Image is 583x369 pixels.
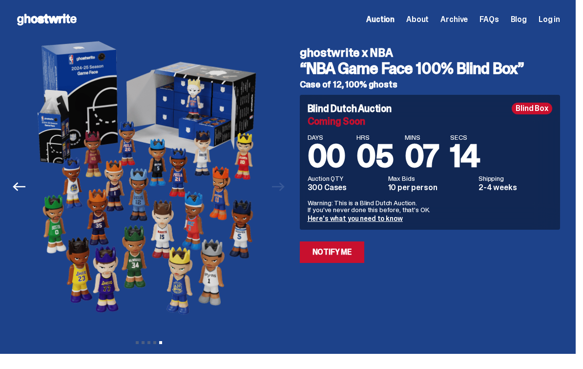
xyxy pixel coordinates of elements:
[450,134,480,141] span: SECS
[153,341,156,344] button: View slide 4
[450,136,480,176] span: 14
[406,16,429,23] a: About
[479,16,499,23] a: FAQs
[8,176,30,197] button: Previous
[405,134,438,141] span: MINS
[308,175,382,182] dt: Auction QTY
[539,16,560,23] a: Log in
[308,134,345,141] span: DAYS
[300,47,561,59] h4: ghostwrite x NBA
[308,184,382,192] dd: 300 Cases
[440,16,468,23] a: Archive
[405,136,438,176] span: 07
[308,116,553,126] div: Coming Soon
[308,104,392,113] h4: Blind Dutch Auction
[147,341,150,344] button: View slide 3
[479,184,552,192] dd: 2-4 weeks
[356,134,393,141] span: HRS
[511,16,527,23] a: Blog
[356,136,393,176] span: 05
[33,39,265,329] img: NBA-Hero-5.png
[479,175,552,182] dt: Shipping
[308,136,345,176] span: 00
[142,341,145,344] button: View slide 2
[388,184,473,192] dd: 10 per person
[300,61,561,76] h3: “NBA Game Face 100% Blind Box”
[366,16,395,23] a: Auction
[136,341,139,344] button: View slide 1
[388,175,473,182] dt: Max Bids
[159,341,162,344] button: View slide 5
[308,199,553,213] p: Warning: This is a Blind Dutch Auction. If you’ve never done this before, that’s OK.
[300,80,561,89] h5: Case of 12, 100% ghosts
[308,214,403,223] a: Here's what you need to know
[300,241,365,263] a: Notify Me
[512,103,552,114] div: Blind Box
